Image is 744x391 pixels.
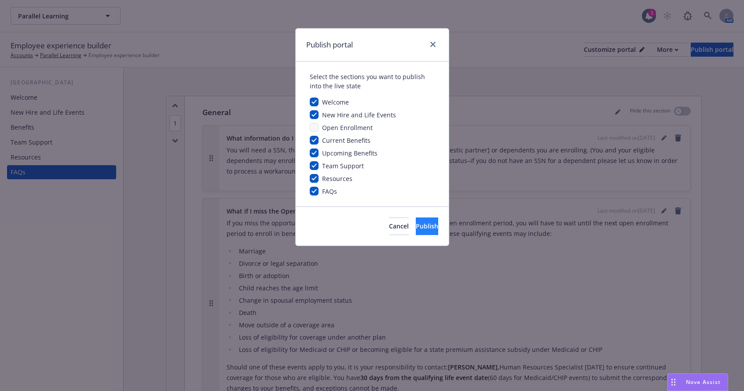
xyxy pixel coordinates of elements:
span: Cancel [389,222,409,230]
span: Team Support [322,162,364,170]
button: Publish [416,217,438,235]
span: Open Enrollment [322,123,373,132]
button: Nova Assist [667,373,728,391]
span: New Hire and Life Events [322,111,396,119]
span: FAQs [322,187,337,195]
span: Welcome [322,98,349,106]
button: Cancel [389,217,409,235]
h1: Publish portal [306,39,353,51]
span: Resources [322,174,352,183]
a: close [428,39,438,50]
div: Select the sections you want to publish into the live state [310,72,435,91]
span: Nova Assist [686,378,721,386]
span: Publish [416,222,438,230]
span: Current Benefits [322,136,370,145]
span: Upcoming Benefits [322,149,377,157]
div: Drag to move [668,374,679,391]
